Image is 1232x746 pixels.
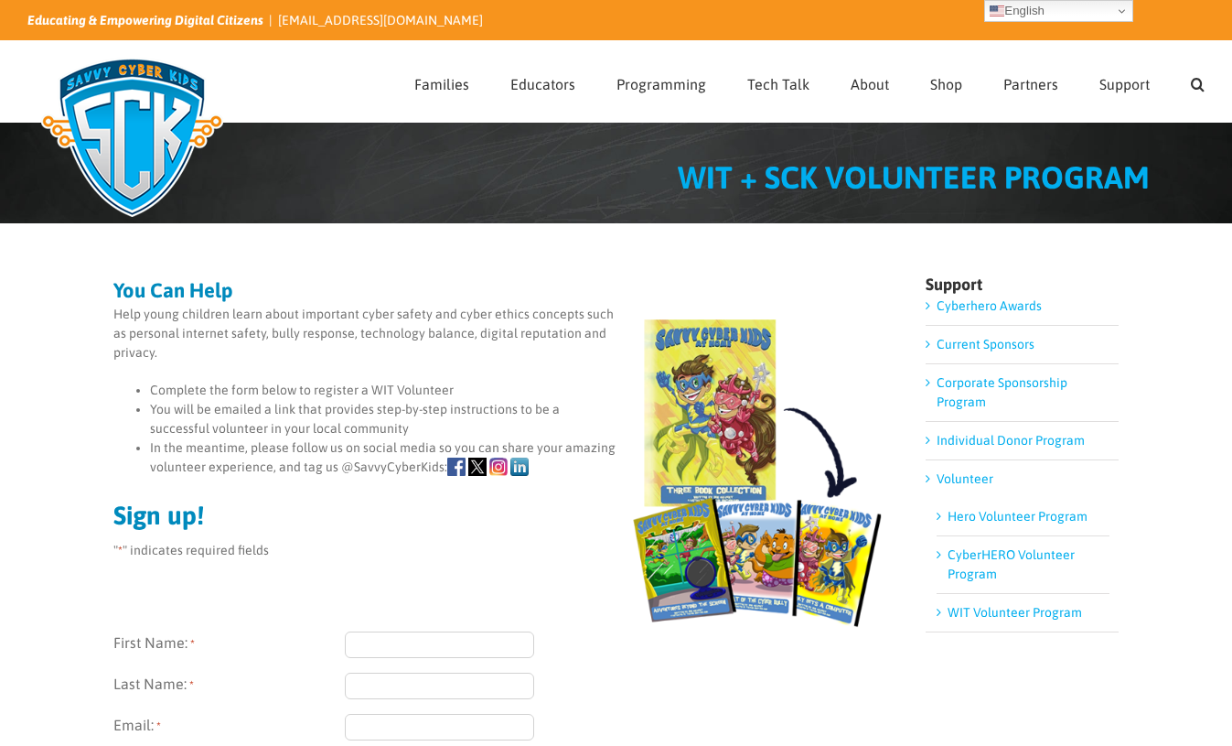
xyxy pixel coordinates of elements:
[113,305,886,362] p: Help young children learn about important cyber safety and cyber ethics concepts such as personal...
[948,547,1075,581] a: CyberHERO Volunteer Program
[468,458,487,476] img: icons-X.png
[278,13,483,27] a: [EMAIL_ADDRESS][DOMAIN_NAME]
[1003,77,1058,92] span: Partners
[930,41,962,122] a: Shop
[1003,41,1058,122] a: Partners
[1099,77,1150,92] span: Support
[27,13,263,27] i: Educating & Empowering Digital Citizens
[113,673,345,699] label: Last Name:
[616,77,706,92] span: Programming
[937,375,1067,409] a: Corporate Sponsorship Program
[113,503,886,528] h2: Sign up!
[1099,41,1150,122] a: Support
[27,46,237,229] img: Savvy Cyber Kids Logo
[414,41,1205,122] nav: Main Menu
[150,400,886,438] li: You will be emailed a link that provides step-by-step instructions to be a successful volunteer i...
[113,632,345,658] label: First Name:
[851,41,889,122] a: About
[851,77,889,92] span: About
[150,438,886,477] li: In the meantime, please follow us on social media so you can share your amazing volunteer experie...
[510,458,529,476] img: icons-linkedin.png
[937,433,1085,448] a: Individual Donor Program
[678,159,1150,195] span: WIT + SCK VOLUNTEER PROGRAM
[937,337,1034,351] a: Current Sponsors
[113,541,886,560] p: " " indicates required fields
[447,458,466,476] img: icons-Facebook.png
[113,278,233,302] strong: You Can Help
[616,41,706,122] a: Programming
[414,41,469,122] a: Families
[510,41,575,122] a: Educators
[937,298,1042,313] a: Cyberhero Awards
[948,605,1082,620] a: WIT Volunteer Program
[747,41,809,122] a: Tech Talk
[150,381,886,400] li: Complete the form below to register a WIT Volunteer
[930,77,962,92] span: Shop
[937,471,993,486] a: Volunteer
[113,714,345,741] label: Email:
[510,77,575,92] span: Educators
[747,77,809,92] span: Tech Talk
[990,4,1004,18] img: en
[489,458,508,476] img: icons-Instagram.png
[926,276,1119,293] h4: Support
[414,77,469,92] span: Families
[1191,41,1205,122] a: Search
[948,509,1087,524] a: Hero Volunteer Program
